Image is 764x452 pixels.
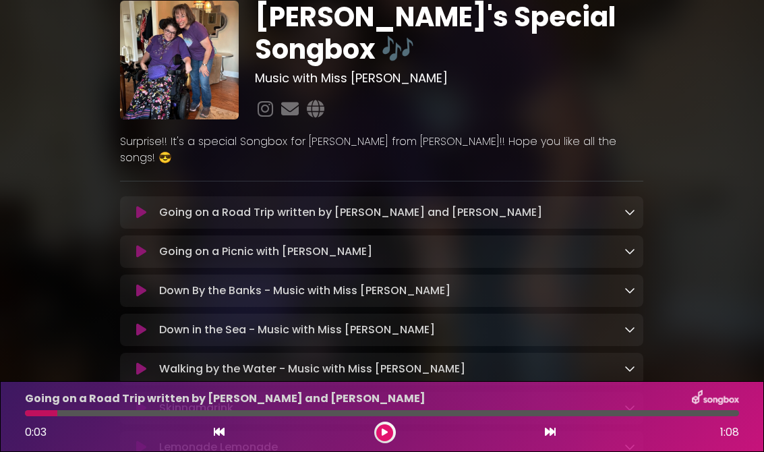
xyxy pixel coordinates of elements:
[255,71,643,86] h3: Music with Miss [PERSON_NAME]
[692,390,739,407] img: songbox-logo-white.png
[120,134,643,166] p: Surprise!! It's a special Songbox for [PERSON_NAME] from [PERSON_NAME]!! Hope you like all the so...
[25,424,47,440] span: 0:03
[159,204,542,221] p: Going on a Road Trip written by [PERSON_NAME] and [PERSON_NAME]
[159,361,465,377] p: Walking by the Water - Music with Miss [PERSON_NAME]
[159,322,435,338] p: Down in the Sea - Music with Miss [PERSON_NAME]
[720,424,739,441] span: 1:08
[159,283,450,299] p: Down By the Banks - Music with Miss [PERSON_NAME]
[255,1,643,65] h1: [PERSON_NAME]'s Special Songbox 🎶
[25,391,425,407] p: Going on a Road Trip written by [PERSON_NAME] and [PERSON_NAME]
[159,244,372,260] p: Going on a Picnic with [PERSON_NAME]
[120,1,239,119] img: DpsALNU4Qse55zioNQQO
